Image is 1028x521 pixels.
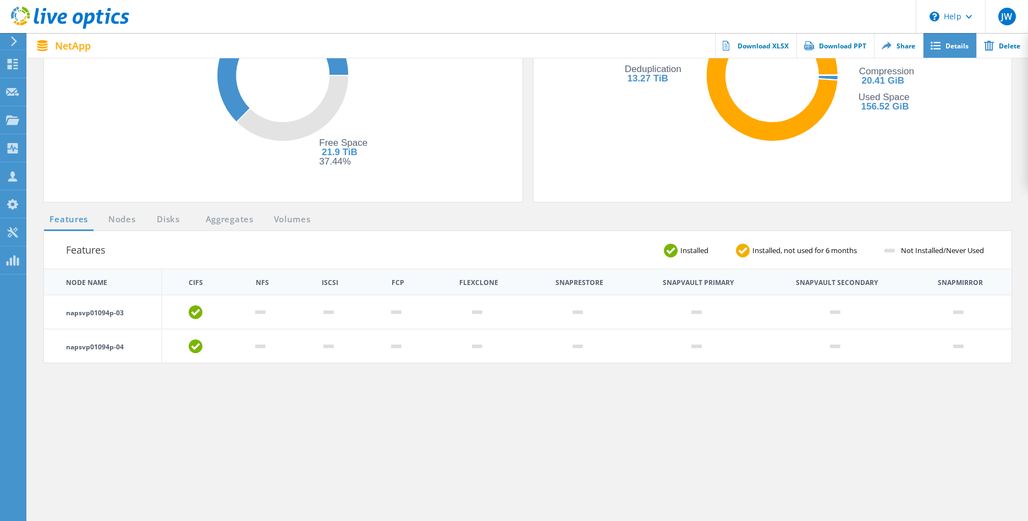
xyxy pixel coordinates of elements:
a: Download XLSX [715,33,796,58]
a: Nodes [105,213,140,227]
tspan: 20.41 GiB [862,75,905,86]
a: Volumes [268,213,316,227]
a: Aggregates [199,213,261,227]
td: napsvp01094p-03 [44,295,162,329]
tspan: Deduplication [625,64,681,74]
tspan: Free Space [319,138,367,148]
span: Installed, not used for 6 months [750,247,868,254]
th: NFS [256,279,269,286]
td: napsvp01094p-04 [44,329,162,363]
tspan: 156.52 GiB [861,101,909,112]
span: NetApp [55,41,91,51]
tspan: 37.44% [319,156,351,167]
tspan: Used Space [859,92,910,102]
a: Disks [153,213,183,227]
a: Delete [976,33,1028,58]
span: Not Installed/Never Used [898,247,995,254]
span: Installed [678,247,719,254]
th: Snapvault Secondary [796,279,878,286]
a: Features [44,213,94,227]
a: Live Optics Dashboard [11,23,129,31]
th: FCP [392,279,404,286]
tspan: 13.27 TiB [628,73,668,84]
a: Download PPT [796,33,874,58]
svg: \n [930,12,939,21]
th: Node Name [44,269,162,295]
span: JW [1001,12,1012,21]
h3: Features [66,242,106,257]
th: Snapmirror [938,279,983,286]
tspan: 21.9 TiB [322,147,358,157]
th: iSCSI [322,279,338,286]
tspan: Compression [859,66,914,76]
a: Share [874,33,923,58]
th: Snapvault Primary [663,279,734,286]
th: CIFS [189,279,203,286]
a: Details [923,33,976,58]
th: FlexClone [459,279,498,286]
th: Snaprestore [556,279,603,286]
